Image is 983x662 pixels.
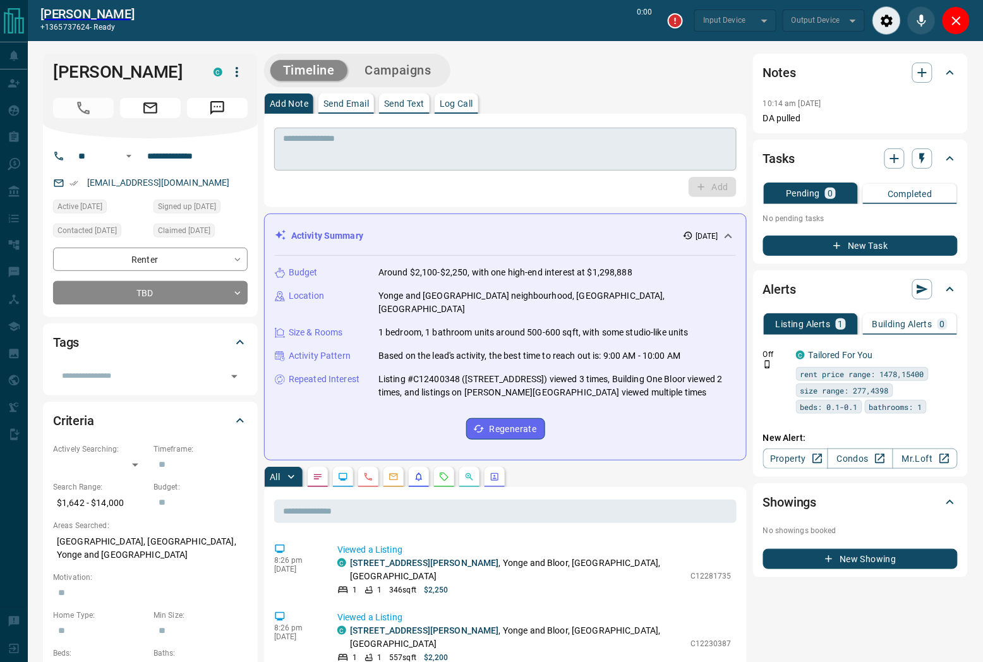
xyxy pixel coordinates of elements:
[53,248,248,271] div: Renter
[691,638,732,649] p: C12230387
[809,350,873,360] a: Tailored For You
[53,531,248,565] p: [GEOGRAPHIC_DATA], [GEOGRAPHIC_DATA], Yonge and [GEOGRAPHIC_DATA]
[828,448,893,469] a: Condos
[53,647,147,659] p: Beds:
[763,492,817,512] h2: Showings
[53,411,94,431] h2: Criteria
[53,327,248,358] div: Tags
[350,558,499,568] a: [STREET_ADDRESS][PERSON_NAME]
[289,289,324,303] p: Location
[763,274,958,304] div: Alerts
[763,143,958,174] div: Tasks
[696,231,718,242] p: [DATE]
[389,472,399,482] svg: Emails
[270,99,308,108] p: Add Note
[40,21,135,33] p: +1365737624 -
[800,400,858,413] span: beds: 0.1-0.1
[270,472,280,481] p: All
[69,179,78,188] svg: Email Verified
[353,60,444,81] button: Campaigns
[439,472,449,482] svg: Requests
[763,349,788,360] p: Off
[893,448,958,469] a: Mr.Loft
[337,626,346,635] div: condos.ca
[154,647,248,659] p: Baths:
[424,584,449,596] p: $2,250
[274,556,318,565] p: 8:26 pm
[57,200,102,213] span: Active [DATE]
[274,623,318,632] p: 8:26 pm
[378,289,736,316] p: Yonge and [GEOGRAPHIC_DATA] neighbourhood, [GEOGRAPHIC_DATA], [GEOGRAPHIC_DATA]
[763,112,958,125] p: DA pulled
[154,200,248,217] div: Sat Sep 13 2025
[490,472,500,482] svg: Agent Actions
[291,229,363,243] p: Activity Summary
[786,189,820,198] p: Pending
[53,224,147,241] div: Sat Sep 13 2025
[464,472,474,482] svg: Opportunities
[120,98,181,118] span: Email
[872,320,932,328] p: Building Alerts
[763,487,958,517] div: Showings
[800,368,924,380] span: rent price range: 1478,15400
[389,584,416,596] p: 346 sqft
[637,6,653,35] p: 0:00
[53,200,147,217] div: Sat Sep 13 2025
[53,98,114,118] span: Call
[187,98,248,118] span: Message
[289,326,343,339] p: Size & Rooms
[214,68,222,76] div: condos.ca
[53,281,248,304] div: TBD
[226,368,243,385] button: Open
[378,266,632,279] p: Around $2,100-$2,250, with one high-end interest at $1,298,888
[53,62,195,82] h1: [PERSON_NAME]
[940,320,945,328] p: 0
[53,481,147,493] p: Search Range:
[53,443,147,455] p: Actively Searching:
[828,189,833,198] p: 0
[378,373,736,399] p: Listing #C12400348 ([STREET_ADDRESS]) viewed 3 times, Building One Bloor viewed 2 times, and list...
[796,351,805,359] div: condos.ca
[53,610,147,621] p: Home Type:
[154,481,248,493] p: Budget:
[350,624,684,651] p: , Yonge and Bloor, [GEOGRAPHIC_DATA], [GEOGRAPHIC_DATA]
[57,224,117,237] span: Contacted [DATE]
[763,63,796,83] h2: Notes
[350,557,684,583] p: , Yonge and Bloor, [GEOGRAPHIC_DATA], [GEOGRAPHIC_DATA]
[53,406,248,436] div: Criteria
[323,99,369,108] p: Send Email
[763,431,958,445] p: New Alert:
[53,572,248,583] p: Motivation:
[40,6,135,21] a: [PERSON_NAME]
[363,472,373,482] svg: Calls
[377,584,382,596] p: 1
[440,99,473,108] p: Log Call
[350,625,499,635] a: [STREET_ADDRESS][PERSON_NAME]
[53,493,147,514] p: $1,642 - $14,000
[763,279,796,299] h2: Alerts
[907,6,936,35] div: Mute
[872,6,901,35] div: Audio Settings
[353,584,357,596] p: 1
[289,266,318,279] p: Budget
[763,549,958,569] button: New Showing
[800,384,889,397] span: size range: 277,4398
[763,57,958,88] div: Notes
[313,472,323,482] svg: Notes
[763,99,821,108] p: 10:14 am [DATE]
[94,23,116,32] span: ready
[289,373,359,386] p: Repeated Interest
[158,224,210,237] span: Claimed [DATE]
[763,148,795,169] h2: Tasks
[763,236,958,256] button: New Task
[337,611,732,624] p: Viewed a Listing
[154,224,248,241] div: Sat Sep 13 2025
[838,320,843,328] p: 1
[384,99,425,108] p: Send Text
[53,520,248,531] p: Areas Searched:
[289,349,351,363] p: Activity Pattern
[763,360,772,369] svg: Push Notification Only
[274,632,318,641] p: [DATE]
[763,525,958,536] p: No showings booked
